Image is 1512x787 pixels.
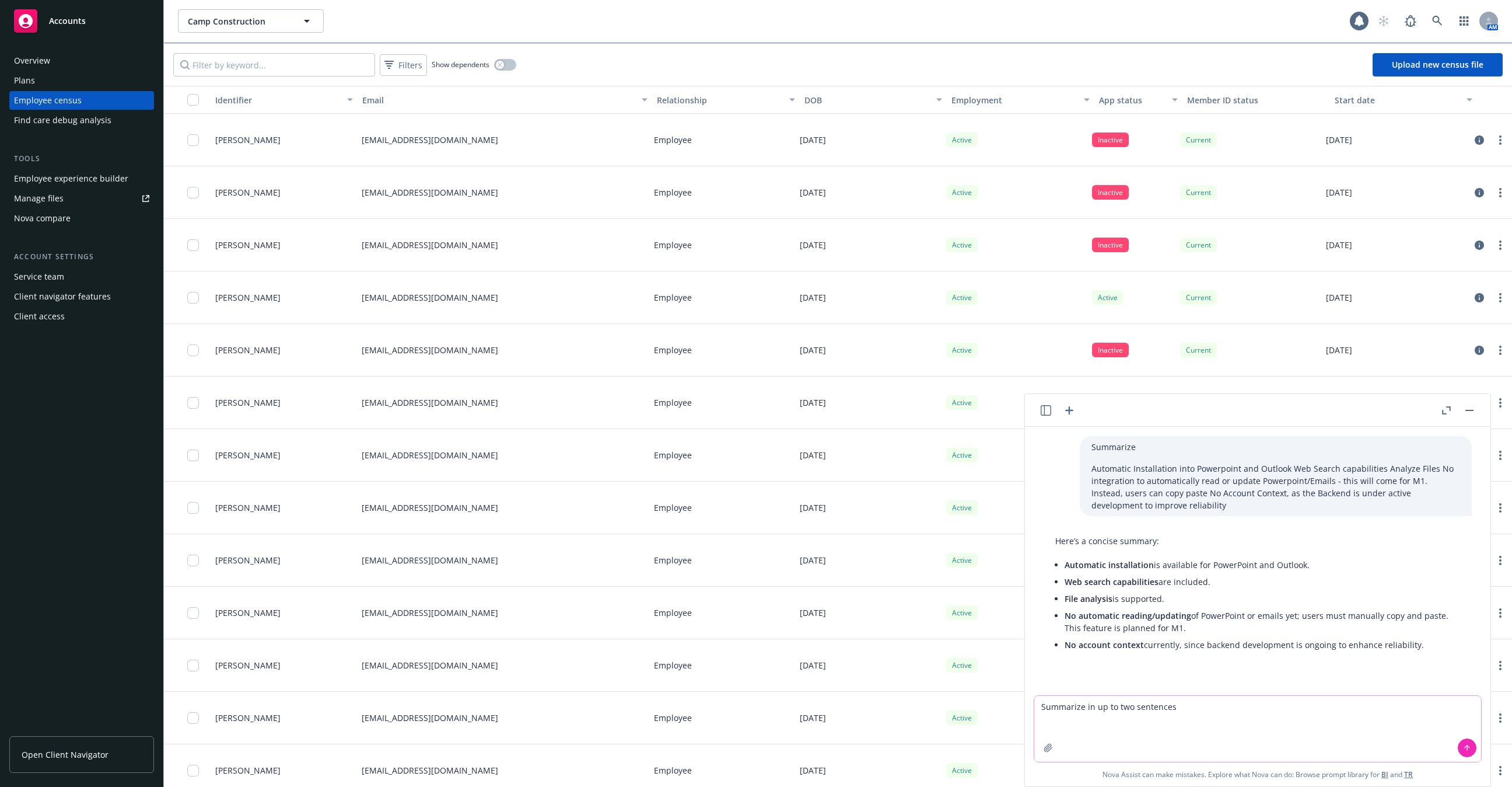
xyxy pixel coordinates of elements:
a: more [1493,291,1507,305]
input: Toggle Row Selected [187,660,199,671]
p: Summarize [1091,441,1460,453]
button: Relationship [652,86,799,114]
input: Toggle Row Selected [187,134,199,146]
span: [PERSON_NAME] [215,344,281,356]
textarea: Summarize in up to two sentences [1034,696,1481,762]
button: Camp Construction [178,9,324,33]
input: Toggle Row Selected [187,765,199,776]
div: Active [946,343,978,357]
input: Toggle Row Selected [187,450,199,461]
p: Employee [654,186,692,199]
div: Active [946,395,978,410]
span: Accounts [49,16,86,26]
span: [PERSON_NAME] [215,712,281,724]
a: more [1493,553,1507,567]
a: more [1493,186,1507,200]
p: Employee [654,134,692,146]
div: Active [946,658,978,673]
a: Start snowing [1372,9,1395,33]
p: [EMAIL_ADDRESS][DOMAIN_NAME] [362,502,498,514]
div: Active [946,553,978,567]
p: [DATE] [800,186,826,199]
span: [PERSON_NAME] [215,502,281,514]
div: Inactive [1092,238,1129,252]
a: circleInformation [1472,291,1486,305]
p: [EMAIL_ADDRESS][DOMAIN_NAME] [362,186,498,199]
div: Email [362,94,635,106]
span: [PERSON_NAME] [215,396,281,409]
p: [DATE] [800,659,826,671]
div: Active [946,185,978,200]
p: [DATE] [800,396,826,409]
p: [DATE] [1326,344,1352,356]
button: Filters [380,54,427,76]
div: Nova compare [14,209,71,228]
div: App status [1099,94,1165,106]
div: Relationship [657,94,782,106]
span: Nova Assist can make mistakes. Explore what Nova can do: Browse prompt library for and [1030,762,1486,786]
p: Employee [654,554,692,566]
li: currently, since backend development is ongoing to enhance reliability. [1065,636,1460,653]
p: Employee [654,449,692,461]
div: Inactive [1092,133,1129,147]
p: Automatic Installation into Powerpoint and Outlook Web Search capabilities Analyze Files No integ... [1091,462,1460,511]
div: Service team [14,267,64,286]
a: Find care debug analysis [9,111,154,130]
div: Inactive [1092,343,1129,357]
span: [PERSON_NAME] [215,134,281,146]
a: Employee census [9,91,154,110]
a: more [1493,343,1507,357]
div: Overview [14,51,50,70]
div: Current [1180,343,1217,357]
div: Employment [951,94,1076,106]
p: [DATE] [800,134,826,146]
div: Active [946,133,978,147]
input: Toggle Row Selected [187,292,199,304]
span: [PERSON_NAME] [215,239,281,251]
p: Employee [654,396,692,409]
p: [DATE] [800,554,826,566]
a: Manage files [9,189,154,208]
span: Web search capabilities [1065,576,1158,587]
input: Toggle Row Selected [187,344,199,356]
p: [DATE] [800,291,826,304]
a: Overview [9,51,154,70]
p: [DATE] [1326,239,1352,251]
div: Identifier [215,94,340,106]
span: No account context [1065,639,1144,650]
a: TR [1404,769,1413,779]
div: Start date [1335,94,1459,106]
p: Employee [654,239,692,251]
p: [EMAIL_ADDRESS][DOMAIN_NAME] [362,134,498,146]
input: Toggle Row Selected [187,555,199,566]
span: [PERSON_NAME] [215,291,281,304]
a: more [1493,448,1507,462]
div: Inactive [1092,185,1129,200]
li: is supported. [1065,590,1460,607]
div: Find care debug analysis [14,111,111,130]
a: Search [1426,9,1449,33]
div: Client navigator features [14,287,111,306]
button: Email [358,86,652,114]
span: No automatic reading/updating [1065,610,1191,621]
div: Active [946,763,978,778]
input: Toggle Row Selected [187,187,199,199]
p: [DATE] [800,712,826,724]
div: Employee experience builder [14,169,128,188]
p: Employee [654,502,692,514]
div: Active [946,290,978,305]
div: Current [1180,238,1217,252]
p: Employee [654,712,692,724]
span: Show dependents [432,60,489,69]
li: of PowerPoint or emails yet; users must manually copy and paste. This feature is planned for M1. [1065,607,1460,636]
a: more [1493,659,1507,673]
input: Toggle Row Selected [187,397,199,409]
a: more [1493,238,1507,252]
div: Active [946,605,978,620]
a: more [1493,711,1507,725]
p: [EMAIL_ADDRESS][DOMAIN_NAME] [362,554,498,566]
a: Service team [9,267,154,286]
button: DOB [800,86,947,114]
a: Plans [9,71,154,90]
p: [EMAIL_ADDRESS][DOMAIN_NAME] [362,712,498,724]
